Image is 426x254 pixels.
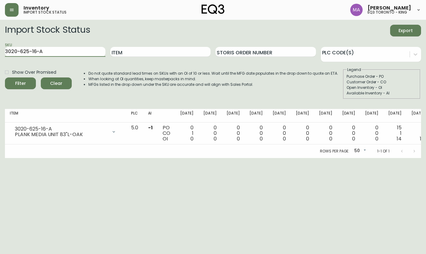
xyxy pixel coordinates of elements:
[203,125,217,142] div: 0 0
[12,69,56,76] span: Show Over Promised
[397,135,402,142] span: 14
[23,10,66,14] h5: import stock status
[5,109,126,123] th: Item
[291,109,314,123] th: [DATE]
[23,6,49,10] span: Inventory
[88,71,338,76] li: Do not quote standard lead times on SKUs with an OI of 10 or less. Wait until the MFG date popula...
[337,109,360,123] th: [DATE]
[143,109,158,123] th: AI
[390,25,421,36] button: Export
[273,125,286,142] div: 0 0
[5,25,90,36] h2: Import Stock Status
[190,135,194,142] span: 0
[411,125,425,142] div: 0 0
[347,67,362,73] legend: Legend
[365,125,378,142] div: 0 0
[15,132,108,137] div: PLANK MEDIA UNIT 83"L-OAK
[249,125,263,142] div: 0 0
[163,125,170,142] div: PO CO
[163,135,168,142] span: OI
[368,10,407,14] h5: eq3 toronto - king
[126,109,143,123] th: PLC
[180,125,194,142] div: 0 1
[126,123,143,144] td: 5.0
[296,125,309,142] div: 0 0
[352,135,355,142] span: 0
[268,109,291,123] th: [DATE]
[237,135,240,142] span: 0
[388,125,402,142] div: 15 1
[306,135,309,142] span: 0
[5,77,36,89] button: Filter
[319,125,332,142] div: 0 0
[342,125,356,142] div: 0 0
[198,109,222,123] th: [DATE]
[383,109,407,123] th: [DATE]
[15,126,108,132] div: 3020-625-16-A
[88,82,338,87] li: MFGs listed in the drop down under the SKU are accurate and will align with Sales Portal.
[375,135,378,142] span: 0
[347,85,417,90] div: Open Inventory - OI
[420,135,425,142] span: 14
[88,76,338,82] li: When looking at OI quantities, keep masterpacks in mind.
[347,90,417,96] div: Available Inventory - AI
[360,109,383,123] th: [DATE]
[214,135,217,142] span: 0
[395,27,416,35] span: Export
[15,80,26,87] div: Filter
[347,74,417,79] div: Purchase Order - PO
[314,109,337,123] th: [DATE]
[283,135,286,142] span: 0
[227,125,240,142] div: 0 0
[175,109,198,123] th: [DATE]
[329,135,332,142] span: 0
[347,79,417,85] div: Customer Order - CO
[260,135,263,142] span: 0
[46,80,67,87] span: Clear
[350,4,363,16] img: 4f0989f25cbf85e7eb2537583095d61e
[320,148,349,154] p: Rows per page:
[10,125,121,139] div: 3020-625-16-APLANK MEDIA UNIT 83"L-OAK
[148,124,153,131] span: -1
[377,148,390,154] p: 1-1 of 1
[245,109,268,123] th: [DATE]
[202,4,224,14] img: logo
[368,6,411,10] span: [PERSON_NAME]
[41,77,72,89] button: Clear
[352,146,367,156] div: 50
[222,109,245,123] th: [DATE]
